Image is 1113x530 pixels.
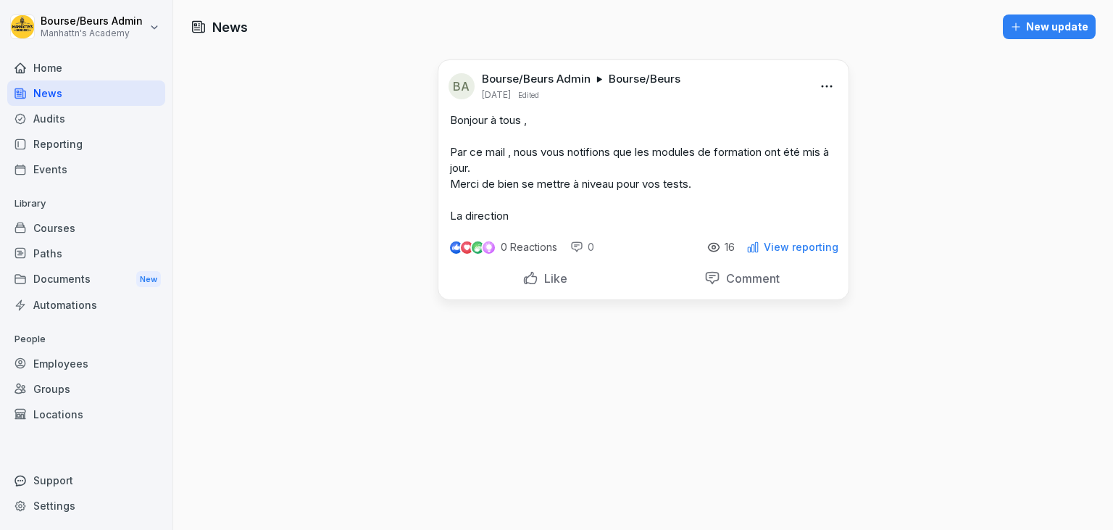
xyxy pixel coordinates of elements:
[7,192,165,215] p: Library
[609,72,680,86] p: Bourse/Beurs
[7,215,165,241] a: Courses
[7,468,165,493] div: Support
[7,376,165,402] a: Groups
[472,241,484,254] img: celebrate
[725,241,735,253] p: 16
[482,72,591,86] p: Bourse/Beurs Admin
[764,241,838,253] p: View reporting
[7,106,165,131] a: Audits
[538,271,567,286] p: Like
[136,271,161,288] div: New
[7,266,165,293] a: DocumentsNew
[450,112,837,224] p: Bonjour à tous , Par ce mail , nous vous notifions que les modules de formation ont été mis à jou...
[7,55,165,80] a: Home
[570,240,594,254] div: 0
[7,157,165,182] a: Events
[7,266,165,293] div: Documents
[450,241,462,253] img: like
[41,15,143,28] p: Bourse/Beurs Admin
[7,241,165,266] a: Paths
[1010,19,1088,35] div: New update
[7,80,165,106] a: News
[449,73,475,99] div: BA
[7,402,165,427] a: Locations
[212,17,248,37] h1: News
[7,493,165,518] a: Settings
[7,351,165,376] a: Employees
[462,242,472,253] img: love
[501,241,557,253] p: 0 Reactions
[7,131,165,157] a: Reporting
[720,271,780,286] p: Comment
[482,89,511,101] p: [DATE]
[1003,15,1096,39] button: New update
[518,89,539,101] p: Edited
[7,328,165,351] p: People
[483,241,495,254] img: inspiring
[7,292,165,318] a: Automations
[41,28,143,38] p: Manhattn's Academy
